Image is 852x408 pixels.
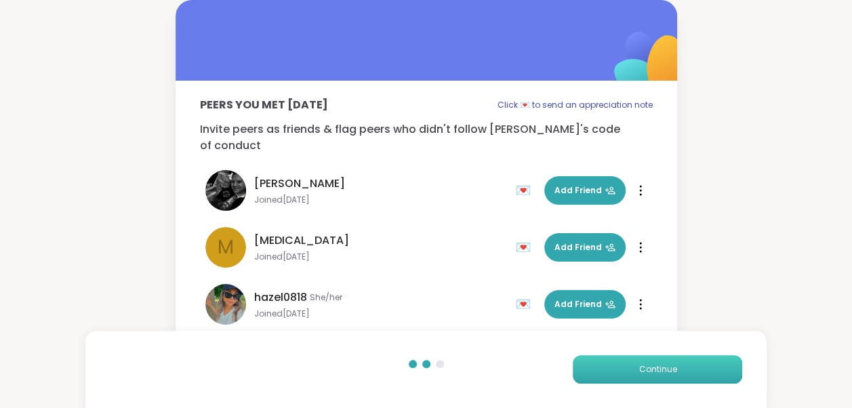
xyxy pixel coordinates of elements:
[205,170,246,211] img: Alan_N
[544,176,626,205] button: Add Friend
[498,97,653,113] p: Click 💌 to send an appreciation note
[638,363,676,375] span: Continue
[254,232,349,249] span: [MEDICAL_DATA]
[573,355,742,384] button: Continue
[516,180,536,201] div: 💌
[554,184,615,197] span: Add Friend
[254,176,345,192] span: [PERSON_NAME]
[200,97,328,113] p: Peers you met [DATE]
[218,233,234,262] span: M
[200,121,653,154] p: Invite peers as friends & flag peers who didn't follow [PERSON_NAME]'s code of conduct
[516,293,536,315] div: 💌
[205,284,246,325] img: hazel0818
[254,289,307,306] span: hazel0818
[254,251,508,262] span: Joined [DATE]
[554,298,615,310] span: Add Friend
[254,308,508,319] span: Joined [DATE]
[544,290,626,319] button: Add Friend
[554,241,615,253] span: Add Friend
[516,237,536,258] div: 💌
[254,195,508,205] span: Joined [DATE]
[310,292,342,303] span: She/her
[544,233,626,262] button: Add Friend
